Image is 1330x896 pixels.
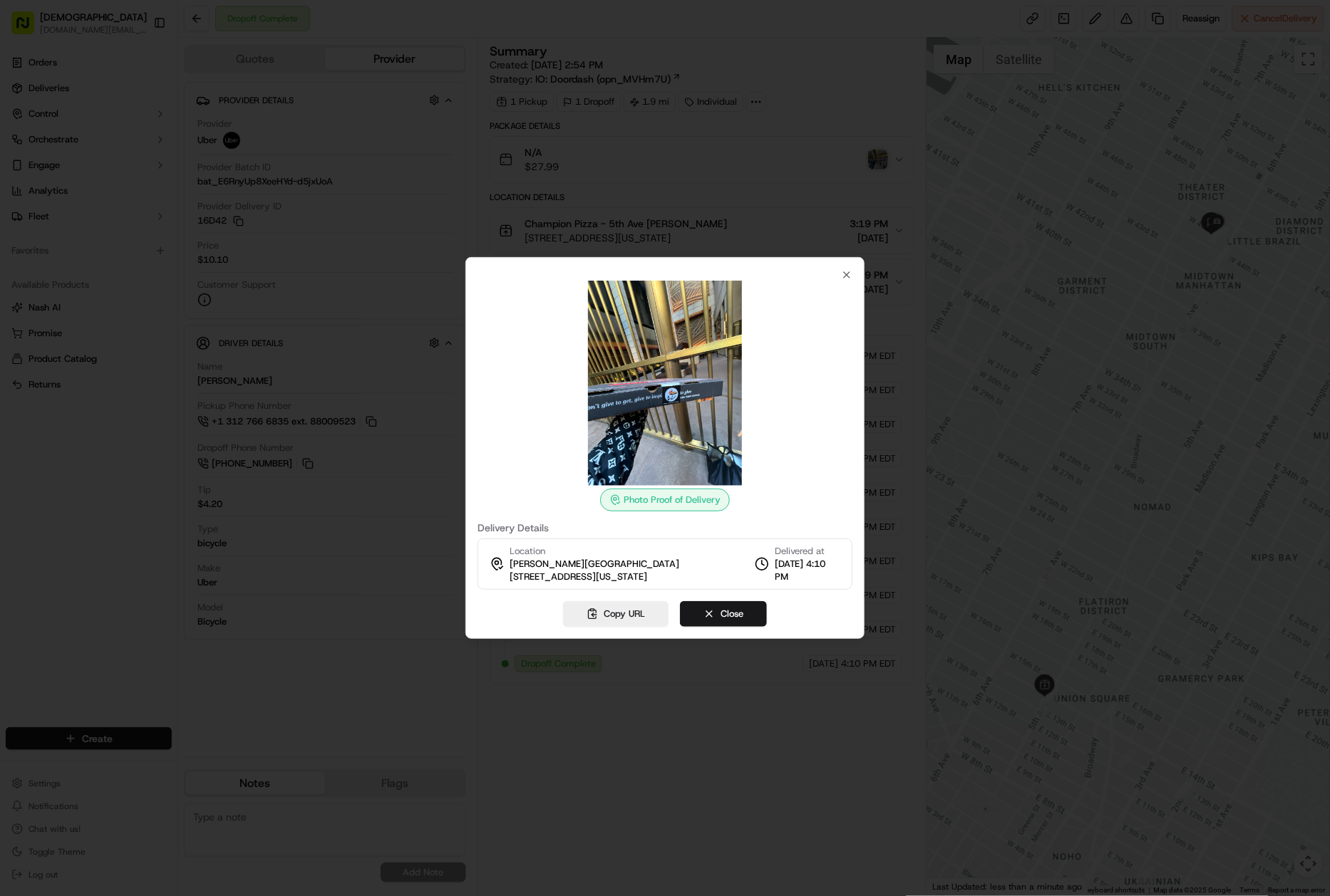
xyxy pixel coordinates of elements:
p: Welcome 👋 [14,58,259,80]
button: Start new chat [242,141,259,158]
span: Pylon [142,242,172,253]
img: photo_proof_of_delivery image [562,281,768,486]
div: 💻 [120,209,132,220]
img: 1736555255976-a54dd68f-1ca7-489b-9aae-adbdc363a1c4 [14,137,40,162]
label: Delivery Details [478,523,852,533]
input: Got a question? Start typing here... [37,93,257,108]
span: [STREET_ADDRESS][US_STATE] [510,571,647,583]
a: Powered byPylon [100,241,172,253]
div: 📗 [14,209,26,220]
div: We're available if you need us! [48,151,180,162]
div: Photo Proof of Delivery [600,489,730,511]
span: [DATE] 4:10 PM [775,558,840,583]
button: Copy URL [563,601,669,627]
div: Start new chat [48,137,234,151]
a: 💻API Documentation [115,202,234,227]
span: API Documentation [135,207,229,222]
img: Nash [14,15,43,43]
span: [PERSON_NAME][GEOGRAPHIC_DATA] [510,558,679,571]
a: 📗Knowledge Base [9,202,115,227]
button: Close [680,601,767,627]
span: Delivered at [775,545,840,558]
span: Knowledge Base [29,207,109,222]
span: Location [510,545,545,558]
